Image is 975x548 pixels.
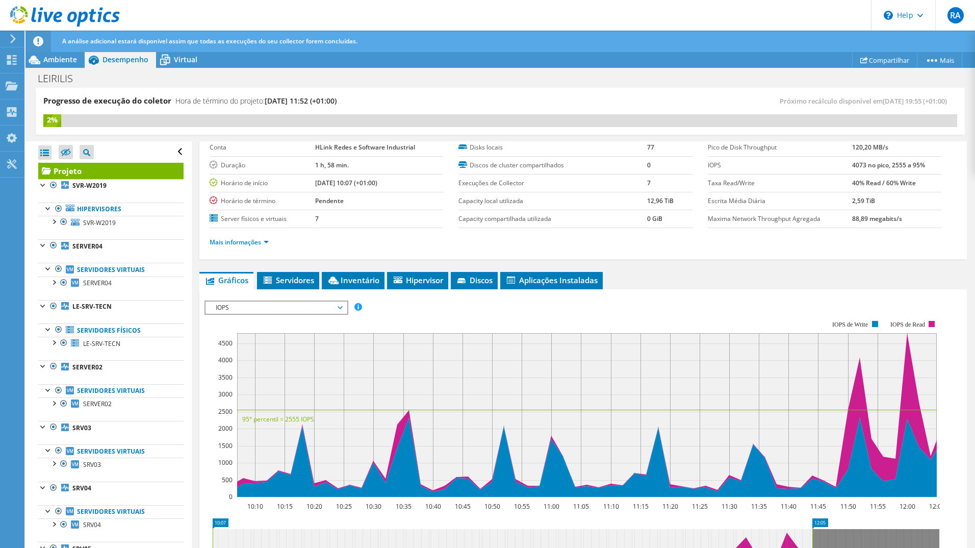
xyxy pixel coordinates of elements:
[780,502,796,511] text: 11:40
[38,444,184,458] a: Servidores virtuais
[917,52,962,68] a: Mais
[458,142,647,153] label: Disks locais
[573,502,588,511] text: 11:05
[38,179,184,192] a: SVR-W2019
[218,441,233,450] text: 1500
[210,142,315,153] label: Conta
[647,143,654,152] b: 77
[425,502,441,511] text: 10:40
[72,484,91,492] b: SRV04
[242,415,314,424] text: 95° percentil = 2555 IOPS
[218,390,233,398] text: 3000
[647,179,651,187] b: 7
[83,279,112,287] span: SERVER04
[72,181,107,190] b: SVR-W2019
[262,275,314,285] span: Servidores
[229,492,233,501] text: 0
[315,179,377,187] b: [DATE] 10:07 (+01:00)
[306,502,322,511] text: 10:20
[929,502,944,511] text: 12:05
[890,321,925,328] text: IOPS de Read
[38,384,184,397] a: Servidores virtuais
[852,161,925,169] b: 4073 no pico, 2555 a 95%
[708,142,852,153] label: Pico de Disk Throughput
[662,502,678,511] text: 11:20
[38,239,184,253] a: SERVER04
[38,397,184,411] a: SERVER02
[72,363,102,371] b: SERVER02
[947,7,964,23] span: RA
[884,11,893,20] svg: \n
[102,55,148,64] span: Desempenho
[458,178,647,188] label: Execuções de Collector
[38,300,184,313] a: LE-SRV-TECN
[458,160,647,170] label: Discos de cluster compartilhados
[83,218,116,227] span: SVR-W2019
[751,502,766,511] text: 11:35
[315,196,344,205] b: Pendente
[832,321,868,328] text: IOPS de Write
[38,360,184,373] a: SERVER02
[210,196,315,206] label: Horário de término
[72,302,112,311] b: LE-SRV-TECN
[210,160,315,170] label: Duração
[38,323,184,337] a: Servidores físicos
[458,214,647,224] label: Capacity compartilhada utilizada
[315,214,319,223] b: 7
[315,161,349,169] b: 1 h, 58 min.
[869,502,885,511] text: 11:55
[327,275,379,285] span: Inventário
[210,178,315,188] label: Horário de início
[83,400,112,408] span: SERVER02
[632,502,648,511] text: 11:15
[211,302,342,314] span: IOPS
[708,160,852,170] label: IOPS
[883,96,947,106] span: [DATE] 19:55 (+01:00)
[33,73,89,84] h1: LEIRILIS
[43,114,61,126] div: 2%
[218,424,233,433] text: 2000
[38,505,184,518] a: Servidores virtuais
[852,196,875,205] b: 2,59 TiB
[315,143,415,152] b: HLink Redes e Software Industrial
[38,203,184,216] a: Hipervisores
[210,214,315,224] label: Server físicos e virtuais
[204,275,248,285] span: Gráficos
[395,502,411,511] text: 10:35
[218,356,233,364] text: 4000
[265,96,337,106] span: [DATE] 11:52 (+01:00)
[365,502,381,511] text: 10:30
[218,373,233,382] text: 3500
[38,163,184,179] a: Projeto
[691,502,707,511] text: 11:25
[603,502,619,511] text: 11:10
[218,407,233,416] text: 2500
[83,460,101,469] span: SRV03
[276,502,292,511] text: 10:15
[392,275,443,285] span: Hipervisor
[708,214,852,224] label: Maxima Network Throughput Agregada
[514,502,529,511] text: 10:55
[454,502,470,511] text: 10:45
[543,502,559,511] text: 11:00
[174,55,197,64] span: Virtual
[43,55,77,64] span: Ambiente
[458,196,647,206] label: Capacity local utilizada
[336,502,351,511] text: 10:25
[852,179,916,187] b: 40% Read / 60% Write
[72,424,91,432] b: SRV03
[810,502,826,511] text: 11:45
[218,458,233,467] text: 1000
[83,339,120,348] span: LE-SRV-TECN
[38,421,184,434] a: SRV03
[210,238,269,246] a: Mais informações
[38,482,184,495] a: SRV04
[708,178,852,188] label: Taxa Read/Write
[175,95,337,107] h4: Hora de término do projeto:
[218,339,233,347] text: 4500
[83,520,101,529] span: SRV04
[840,502,856,511] text: 11:50
[62,37,357,45] span: A análise adicional estará disponível assim que todas as execuções do seu collector forem concluí...
[647,214,662,223] b: 0 GiB
[647,196,674,205] b: 12,96 TiB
